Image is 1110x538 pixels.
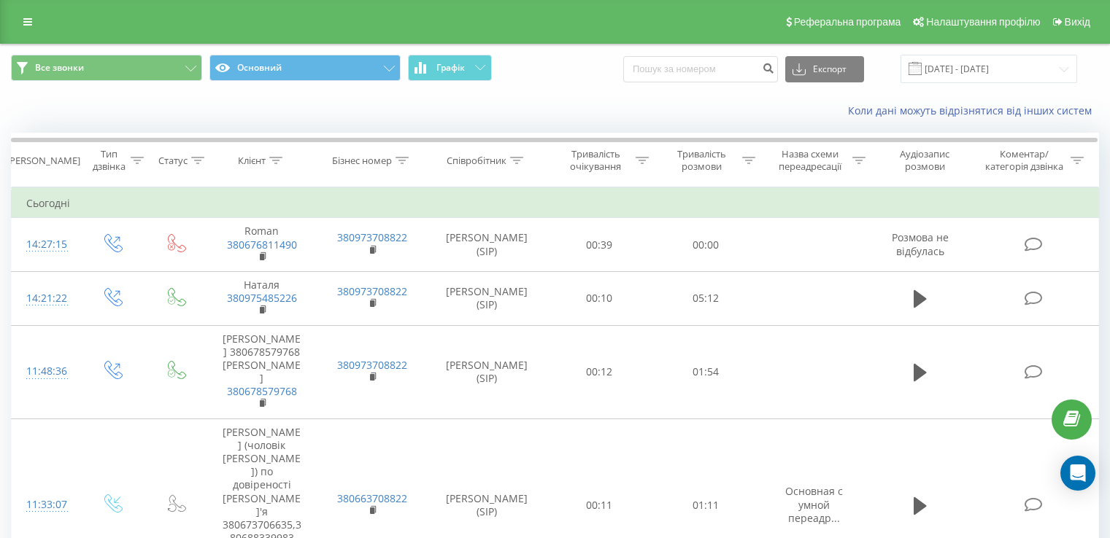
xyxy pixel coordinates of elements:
td: 00:12 [547,325,652,418]
a: Коли дані можуть відрізнятися вiд інших систем [848,104,1099,117]
a: 380663708822 [337,491,407,505]
span: Вихід [1065,16,1090,28]
td: 00:39 [547,218,652,272]
div: Тривалість очікування [560,148,633,173]
button: Основний [209,55,401,81]
td: [PERSON_NAME] (SIP) [428,218,547,272]
span: Основная с умной переадр... [785,484,843,524]
div: [PERSON_NAME] [7,155,80,167]
div: Аудіозапис розмови [882,148,968,173]
a: 380678579768 [227,384,297,398]
div: Бізнес номер [332,155,392,167]
td: [PERSON_NAME] (SIP) [428,271,547,325]
td: [PERSON_NAME] (SIP) [428,325,547,418]
div: Співробітник [447,155,506,167]
td: 00:00 [652,218,758,272]
div: Open Intercom Messenger [1060,456,1095,491]
a: 380973708822 [337,358,407,372]
button: Все звонки [11,55,202,81]
a: 380975485226 [227,291,297,305]
div: Тривалість розмови [666,148,739,173]
div: 11:33:07 [26,491,65,519]
span: Графік [436,63,465,73]
div: 14:21:22 [26,284,65,313]
div: Статус [158,155,188,167]
button: Графік [408,55,492,81]
td: Наталя [207,271,317,325]
div: 14:27:15 [26,230,65,259]
span: Все звонки [35,62,84,74]
div: Коментар/категорія дзвінка [982,148,1067,173]
td: 05:12 [652,271,758,325]
div: Назва схеми переадресації [772,148,849,173]
td: Сьогодні [12,189,1099,218]
div: Клієнт [238,155,266,167]
span: Розмова не відбулась [892,230,949,257]
td: 00:10 [547,271,652,325]
td: [PERSON_NAME] 380678579768 [PERSON_NAME] [207,325,317,418]
span: Реферальна програма [794,16,901,28]
a: 380973708822 [337,230,407,244]
td: Roman [207,218,317,272]
div: Тип дзвінка [92,148,126,173]
a: 380676811490 [227,238,297,252]
td: 01:54 [652,325,758,418]
input: Пошук за номером [623,56,778,82]
span: Налаштування профілю [926,16,1040,28]
div: 11:48:36 [26,357,65,386]
button: Експорт [785,56,864,82]
a: 380973708822 [337,284,407,298]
